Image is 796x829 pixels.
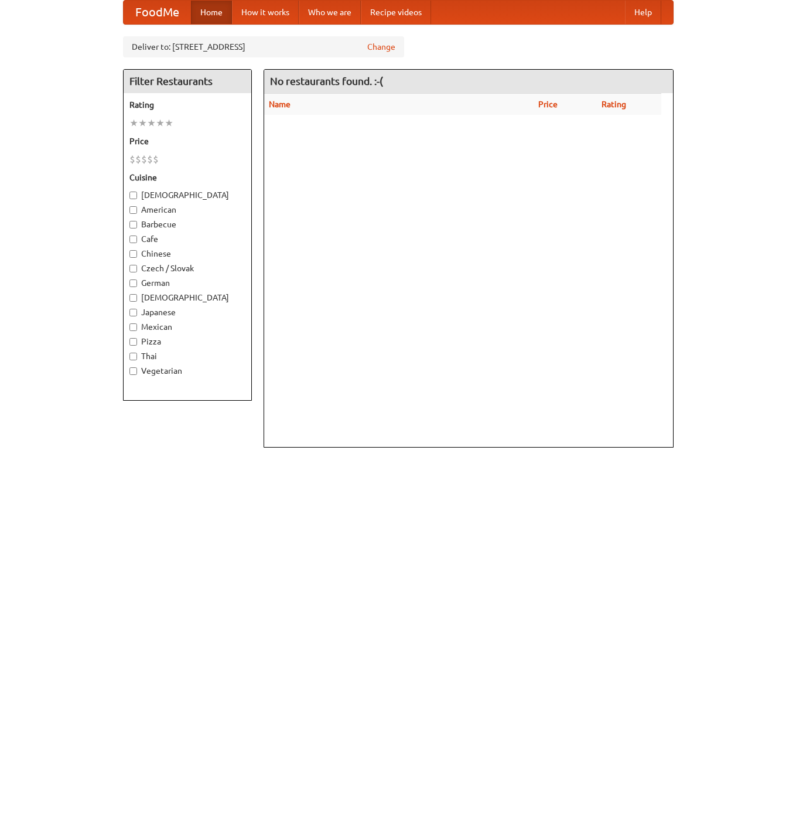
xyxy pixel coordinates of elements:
[129,221,137,228] input: Barbecue
[135,153,141,166] li: $
[625,1,661,24] a: Help
[129,153,135,166] li: $
[602,100,626,109] a: Rating
[129,172,245,183] h5: Cuisine
[129,338,137,346] input: Pizza
[299,1,361,24] a: Who we are
[129,365,245,377] label: Vegetarian
[156,117,165,129] li: ★
[147,153,153,166] li: $
[129,279,137,287] input: German
[129,219,245,230] label: Barbecue
[129,277,245,289] label: German
[538,100,558,109] a: Price
[129,135,245,147] h5: Price
[367,41,395,53] a: Change
[138,117,147,129] li: ★
[129,321,245,333] label: Mexican
[124,70,251,93] h4: Filter Restaurants
[129,353,137,360] input: Thai
[129,350,245,362] label: Thai
[129,292,245,303] label: [DEMOGRAPHIC_DATA]
[129,189,245,201] label: [DEMOGRAPHIC_DATA]
[129,192,137,199] input: [DEMOGRAPHIC_DATA]
[129,204,245,216] label: American
[129,233,245,245] label: Cafe
[361,1,431,24] a: Recipe videos
[270,76,383,87] ng-pluralize: No restaurants found. :-(
[129,265,137,272] input: Czech / Slovak
[129,250,137,258] input: Chinese
[141,153,147,166] li: $
[129,117,138,129] li: ★
[124,1,191,24] a: FoodMe
[123,36,404,57] div: Deliver to: [STREET_ADDRESS]
[129,336,245,347] label: Pizza
[129,306,245,318] label: Japanese
[129,236,137,243] input: Cafe
[129,294,137,302] input: [DEMOGRAPHIC_DATA]
[191,1,232,24] a: Home
[129,309,137,316] input: Japanese
[129,367,137,375] input: Vegetarian
[129,248,245,260] label: Chinese
[129,323,137,331] input: Mexican
[129,262,245,274] label: Czech / Slovak
[129,206,137,214] input: American
[153,153,159,166] li: $
[269,100,291,109] a: Name
[232,1,299,24] a: How it works
[147,117,156,129] li: ★
[129,99,245,111] h5: Rating
[165,117,173,129] li: ★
